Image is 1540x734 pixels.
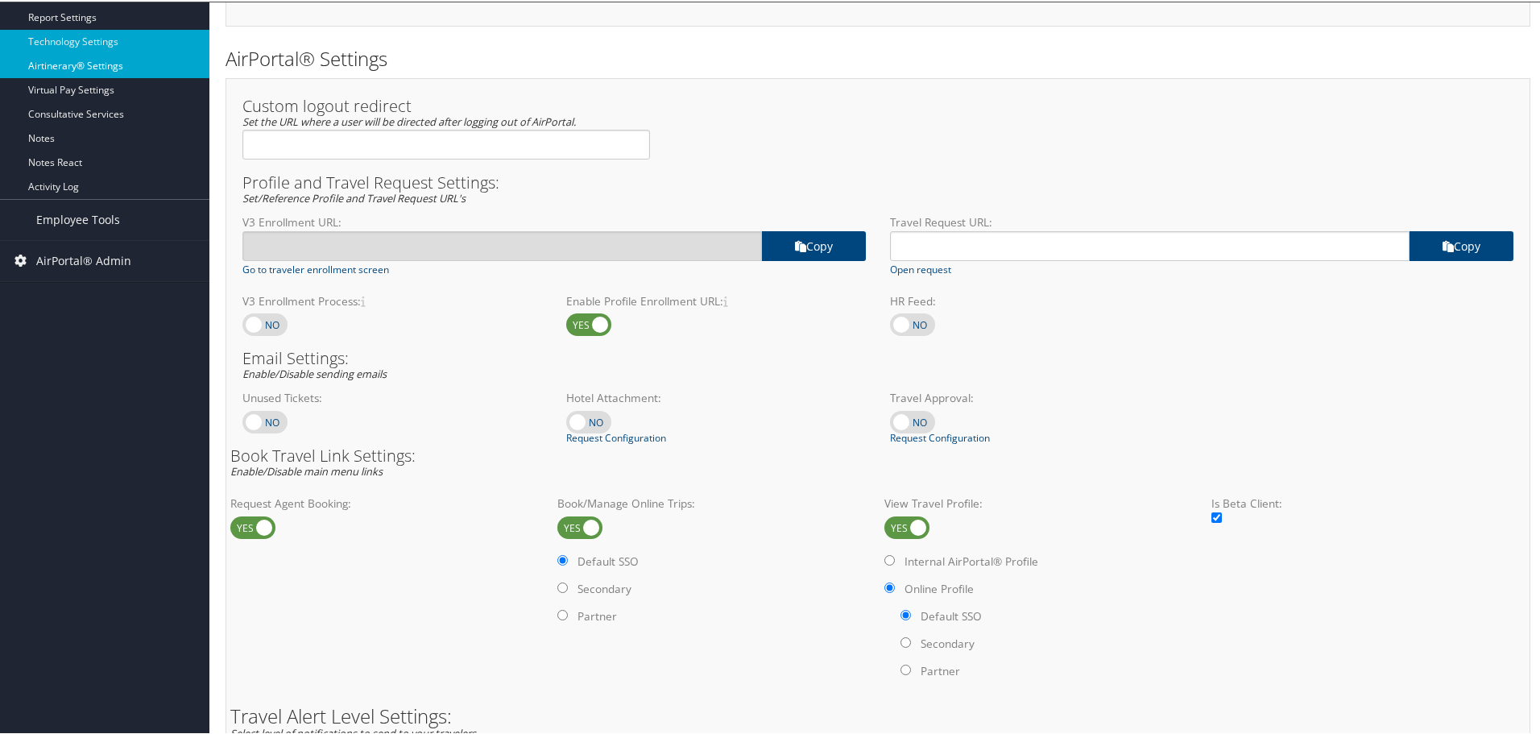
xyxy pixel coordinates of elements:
label: HR Feed: [890,292,1190,308]
label: Online Profile [905,579,974,595]
label: V3 Enrollment URL: [242,213,866,229]
label: V3 Enrollment Process: [242,292,542,308]
label: Request Agent Booking: [230,494,544,510]
h2: Travel Alert Level Settings: [230,705,1526,724]
label: Unused Tickets: [242,388,542,404]
span: AirPortal® Admin [36,239,131,280]
h3: Profile and Travel Request Settings: [242,173,1513,189]
label: Secondary [577,579,631,595]
em: Set the URL where a user will be directed after logging out of AirPortal. [242,113,576,127]
label: Hotel Attachment: [566,388,866,404]
label: Is Beta Client: [1211,494,1526,510]
label: Partner [921,661,960,678]
h3: Custom logout redirect [242,97,650,113]
label: View Travel Profile: [884,494,1198,510]
a: copy [762,230,866,259]
label: Book/Manage Online Trips: [557,494,871,510]
h3: Book Travel Link Settings: [230,446,1526,462]
h2: AirPortal® Settings [226,44,1530,71]
a: copy [1410,230,1513,259]
a: Open request [890,261,951,276]
em: Enable/Disable sending emails [242,365,387,379]
a: Go to traveler enrollment screen [242,261,389,276]
label: Travel Approval: [890,388,1190,404]
label: Secondary [921,634,975,650]
span: Employee Tools [36,198,120,238]
label: Enable Profile Enrollment URL: [566,292,866,308]
label: Travel Request URL: [890,213,1513,229]
label: Default SSO [921,607,982,623]
h3: Email Settings: [242,349,1513,365]
a: Request Configuration [890,429,990,444]
em: Enable/Disable main menu links [230,462,383,477]
label: Internal AirPortal® Profile [905,552,1038,568]
label: Partner [577,607,617,623]
a: Request Configuration [566,429,666,444]
em: Set/Reference Profile and Travel Request URL's [242,189,466,204]
label: Default SSO [577,552,639,568]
